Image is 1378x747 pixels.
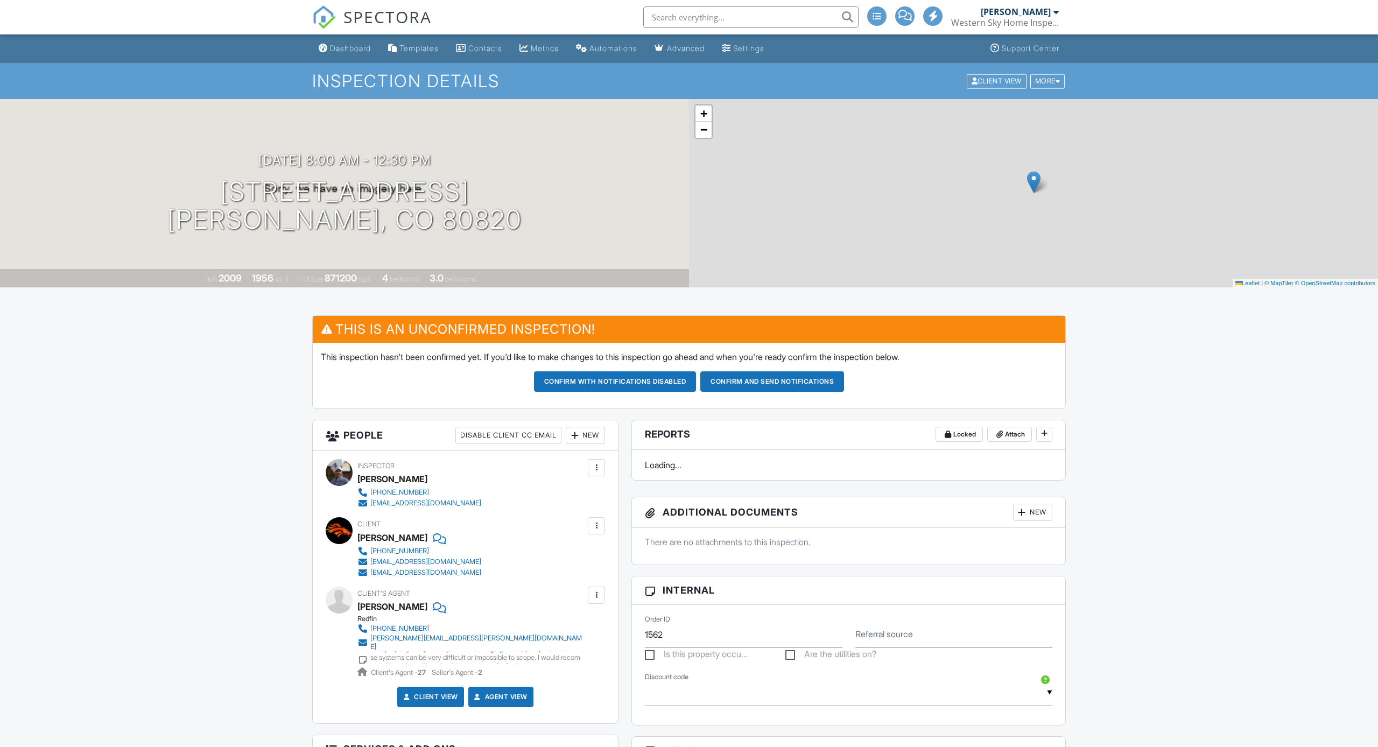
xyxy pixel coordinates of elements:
[455,427,561,444] div: Disable Client CC Email
[357,567,481,578] a: [EMAIL_ADDRESS][DOMAIN_NAME]
[718,39,769,59] a: Settings
[1002,44,1059,53] div: Support Center
[370,558,481,566] div: [EMAIL_ADDRESS][DOMAIN_NAME]
[432,668,482,676] span: Seller's Agent -
[370,645,585,671] div: This property will probably have a sewage grinder / pump installed. These systems can be very dif...
[358,275,372,283] span: sq.ft.
[1264,280,1293,286] a: © MapTiler
[981,6,1051,17] div: [PERSON_NAME]
[357,530,427,546] div: [PERSON_NAME]
[534,371,697,392] button: Confirm with notifications disabled
[313,316,1065,342] h3: This is an Unconfirmed Inspection!
[452,39,507,59] a: Contacts
[314,39,375,59] a: Dashboard
[370,488,429,497] div: [PHONE_NUMBER]
[645,649,748,663] label: Is this property occupied?
[399,44,439,53] div: Templates
[695,122,712,138] a: Zoom out
[951,17,1059,28] div: Western Sky Home Inspections
[401,692,458,702] a: Client View
[357,634,585,651] a: [PERSON_NAME][EMAIL_ADDRESS][PERSON_NAME][DOMAIN_NAME]
[313,420,618,451] h3: People
[390,275,419,283] span: bedrooms
[645,536,1052,548] p: There are no attachments to this inspection.
[566,427,605,444] div: New
[1013,504,1052,521] div: New
[321,351,1057,363] p: This inspection hasn't been confirmed yet. If you'd like to make changes to this inspection go ah...
[312,72,1066,90] h1: Inspection Details
[205,275,217,283] span: Built
[430,272,444,284] div: 3.0
[643,6,859,28] input: Search everything...
[275,275,290,283] span: sq. ft.
[167,178,522,235] h1: [STREET_ADDRESS] [PERSON_NAME], CO 80820
[371,668,427,676] span: Client's Agent -
[468,44,502,53] div: Contacts
[357,546,481,556] a: [PHONE_NUMBER]
[357,623,585,634] a: [PHONE_NUMBER]
[472,692,528,702] a: Agent View
[357,498,481,509] a: [EMAIL_ADDRESS][DOMAIN_NAME]
[370,547,429,555] div: [PHONE_NUMBER]
[1295,280,1375,286] a: © OpenStreetMap contributors
[966,76,1029,84] a: Client View
[855,628,913,640] label: Referral source
[700,371,844,392] button: Confirm and send notifications
[357,471,427,487] div: [PERSON_NAME]
[418,668,426,676] strong: 27
[531,44,559,53] div: Metrics
[1027,171,1040,193] img: Marker
[650,39,709,59] a: Advanced
[986,39,1064,59] a: Support Center
[632,497,1065,528] h3: Additional Documents
[370,568,481,577] div: [EMAIL_ADDRESS][DOMAIN_NAME]
[357,462,395,470] span: Inspector
[1030,74,1065,88] div: More
[733,44,764,53] div: Settings
[1235,280,1260,286] a: Leaflet
[343,5,432,28] span: SPECTORA
[1261,280,1263,286] span: |
[695,105,712,122] a: Zoom in
[589,44,637,53] div: Automations
[252,272,273,284] div: 1956
[370,499,481,508] div: [EMAIL_ADDRESS][DOMAIN_NAME]
[445,275,476,283] span: bathrooms
[785,649,876,663] label: Are the utilities on?
[312,15,432,37] a: SPECTORA
[357,520,381,528] span: Client
[700,107,707,120] span: +
[325,272,357,284] div: 871200
[645,615,670,624] label: Order ID
[645,672,688,682] label: Discount code
[312,5,336,29] img: The Best Home Inspection Software - Spectora
[370,624,429,633] div: [PHONE_NUMBER]
[357,487,481,498] a: [PHONE_NUMBER]
[219,272,242,284] div: 2009
[572,39,642,59] a: Automations (Basic)
[370,634,585,651] div: [PERSON_NAME][EMAIL_ADDRESS][PERSON_NAME][DOMAIN_NAME]
[667,44,705,53] div: Advanced
[384,39,443,59] a: Templates
[632,576,1065,604] h3: Internal
[515,39,563,59] a: Metrics
[382,272,388,284] div: 4
[700,123,707,136] span: −
[357,598,427,615] a: [PERSON_NAME]
[357,615,594,623] div: Redfin
[967,74,1027,88] div: Client View
[300,275,323,283] span: Lot Size
[330,44,371,53] div: Dashboard
[357,589,410,597] span: Client's Agent
[478,668,482,676] strong: 2
[258,153,431,167] h3: [DATE] 8:00 am - 12:30 pm
[357,556,481,567] a: [EMAIL_ADDRESS][DOMAIN_NAME]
